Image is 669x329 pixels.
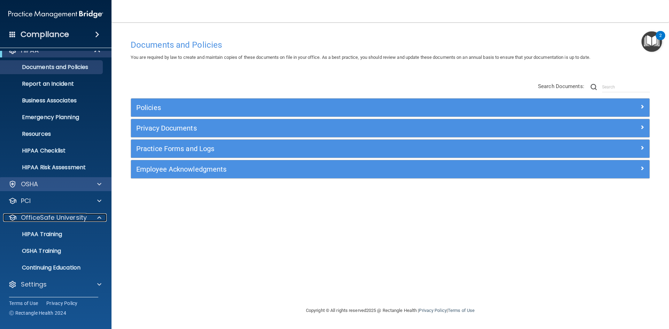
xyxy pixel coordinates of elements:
h4: Documents and Policies [131,40,650,49]
a: OSHA [8,180,101,188]
p: OfficeSafe University [21,213,87,222]
span: You are required by law to create and maintain copies of these documents on file in your office. ... [131,55,590,60]
button: Open Resource Center, 2 new notifications [641,31,662,52]
p: PCI [21,197,31,205]
h5: Policies [136,104,515,111]
span: Ⓒ Rectangle Health 2024 [9,310,66,316]
a: Practice Forms and Logs [136,143,644,154]
p: OSHA Training [5,248,61,254]
div: 2 [659,36,662,45]
p: Settings [21,280,47,289]
span: Search Documents: [538,83,584,89]
a: Settings [8,280,101,289]
p: HIPAA Risk Assessment [5,164,100,171]
a: Privacy Policy [419,308,446,313]
a: Terms of Use [448,308,475,313]
a: OfficeSafe University [8,213,101,222]
a: Privacy Documents [136,123,644,134]
p: Report an Incident [5,80,100,87]
img: PMB logo [8,7,103,21]
h4: Compliance [21,30,69,39]
p: Resources [5,131,100,138]
div: Copyright © All rights reserved 2025 @ Rectangle Health | | [263,299,517,322]
a: Employee Acknowledgments [136,164,644,175]
img: ic-search.3b580494.png [591,84,597,90]
p: OSHA [21,180,38,188]
p: Continuing Education [5,264,100,271]
p: HIPAA Training [5,231,62,238]
h5: Privacy Documents [136,124,515,132]
input: Search [602,82,650,92]
p: Documents and Policies [5,64,100,71]
p: Business Associates [5,97,100,104]
a: Privacy Policy [46,300,78,307]
p: HIPAA Checklist [5,147,100,154]
a: Terms of Use [9,300,38,307]
p: Emergency Planning [5,114,100,121]
a: Policies [136,102,644,113]
h5: Practice Forms and Logs [136,145,515,152]
a: PCI [8,197,101,205]
h5: Employee Acknowledgments [136,165,515,173]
